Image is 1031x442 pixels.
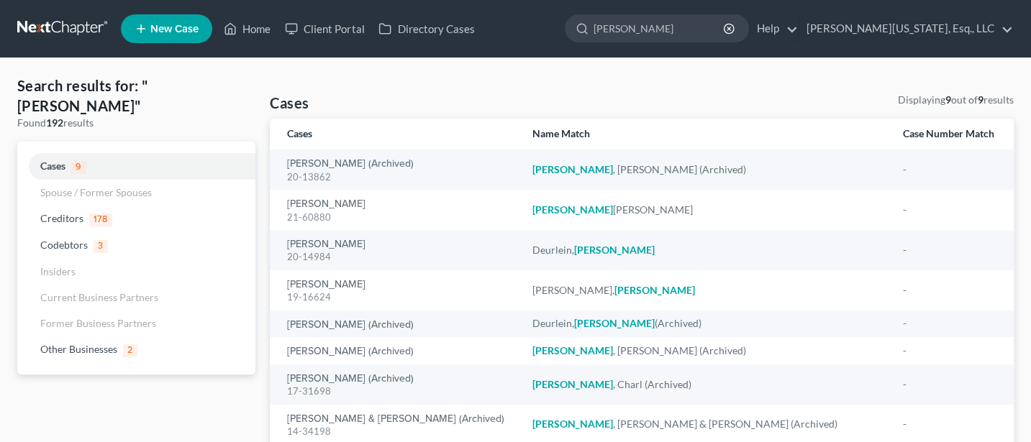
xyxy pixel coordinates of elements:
[40,265,76,277] span: Insiders
[287,250,509,264] div: 20-14984
[532,344,880,358] div: , [PERSON_NAME] (Archived)
[17,116,255,130] div: Found results
[17,75,255,116] h4: Search results for: "[PERSON_NAME]"
[46,116,63,129] strong: 192
[287,425,509,438] div: 14-34198
[532,418,613,430] em: [PERSON_NAME]
[898,93,1014,107] div: Displaying out of results
[40,186,152,198] span: Spouse / Former Spouses
[532,283,880,298] div: [PERSON_NAME],
[287,346,414,356] a: [PERSON_NAME] (Archived)
[574,317,655,329] em: [PERSON_NAME]
[532,243,880,257] div: Deurlein,
[532,316,880,331] div: Deurlein, (Archived)
[532,162,880,177] div: , [PERSON_NAME] (Archived)
[287,290,509,304] div: 19-16624
[17,285,255,310] a: Current Business Partners
[287,385,509,398] div: 17-31698
[123,344,137,357] span: 2
[903,417,996,431] div: -
[532,417,880,431] div: , [PERSON_NAME] & [PERSON_NAME] (Archived)
[371,16,481,42] a: Directory Cases
[270,119,521,149] th: Cases
[903,243,996,257] div: -
[17,180,255,206] a: Spouse / Former Spouses
[278,16,371,42] a: Client Portal
[287,320,414,330] a: [PERSON_NAME] (Archived)
[287,211,509,224] div: 21-60880
[17,336,255,363] a: Other Businesses2
[287,374,414,384] a: [PERSON_NAME] (Archived)
[40,239,88,251] span: Codebtors
[532,203,880,217] div: [PERSON_NAME]
[574,244,655,256] em: [PERSON_NAME]
[94,240,108,253] span: 3
[40,291,158,303] span: Current Business Partners
[287,239,365,249] a: [PERSON_NAME]
[287,280,365,290] a: [PERSON_NAME]
[532,344,613,356] em: [PERSON_NAME]
[150,24,199,34] span: New Case
[903,203,996,217] div: -
[594,15,725,42] input: Search by name...
[40,160,65,172] span: Cases
[903,344,996,358] div: -
[287,159,414,169] a: [PERSON_NAME] (Archived)
[532,378,613,390] em: [PERSON_NAME]
[903,377,996,392] div: -
[17,232,255,259] a: Codebtors3
[40,317,156,329] span: Former Business Partners
[89,213,112,226] span: 178
[532,163,613,175] em: [PERSON_NAME]
[40,212,83,224] span: Creditors
[750,16,798,42] a: Help
[799,16,1013,42] a: [PERSON_NAME][US_STATE], Esq., LLC
[17,259,255,285] a: Insiders
[532,377,880,392] div: , Charl (Archived)
[614,284,695,296] em: [PERSON_NAME]
[17,310,255,336] a: Former Business Partners
[287,170,509,184] div: 20-13862
[17,153,255,180] a: Cases9
[287,199,365,209] a: [PERSON_NAME]
[903,162,996,177] div: -
[945,93,951,106] strong: 9
[270,93,309,113] h4: Cases
[217,16,278,42] a: Home
[891,119,1014,149] th: Case Number Match
[903,283,996,298] div: -
[40,343,117,355] span: Other Businesses
[71,161,86,174] span: 9
[532,203,613,216] em: [PERSON_NAME]
[17,206,255,232] a: Creditors178
[521,119,891,149] th: Name Match
[903,316,996,331] div: -
[978,93,984,106] strong: 9
[287,414,504,424] a: [PERSON_NAME] & [PERSON_NAME] (Archived)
